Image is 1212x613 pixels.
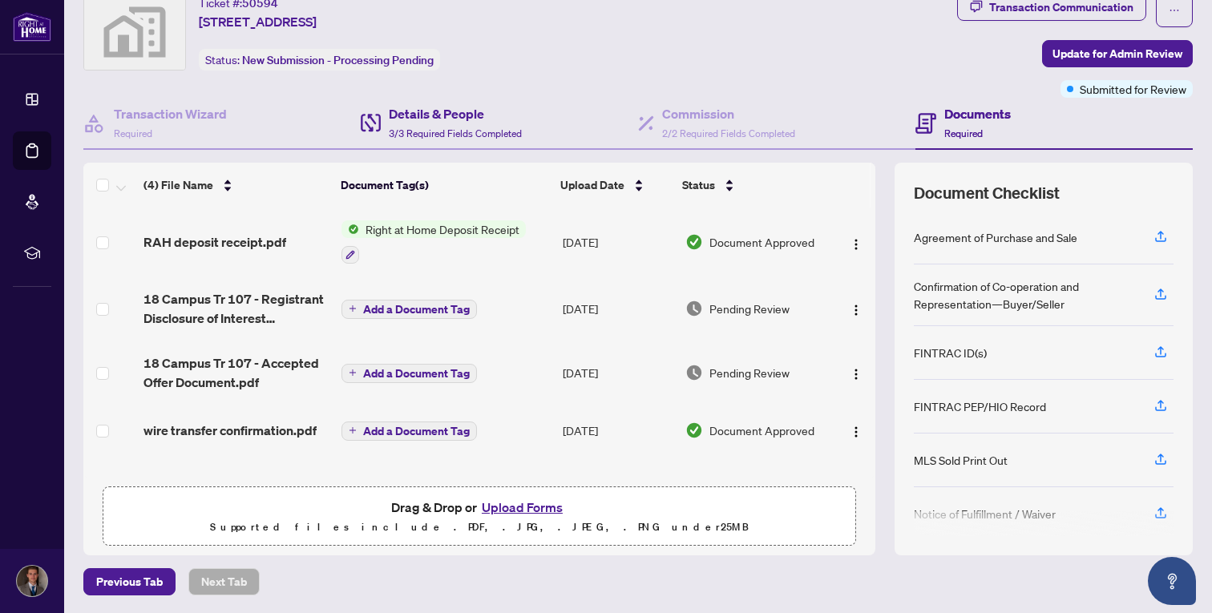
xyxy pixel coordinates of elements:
img: Document Status [685,364,703,381]
div: FINTRAC ID(s) [914,344,987,361]
span: (4) File Name [143,176,213,194]
button: Add a Document Tag [341,364,477,383]
button: Logo [843,296,869,321]
button: Open asap [1148,557,1196,605]
th: Status [676,163,828,208]
button: Update for Admin Review [1042,40,1193,67]
span: plus [349,426,357,434]
p: Supported files include .PDF, .JPG, .JPEG, .PNG under 25 MB [113,518,846,537]
span: Add a Document Tag [363,425,470,437]
td: [DATE] [556,208,679,276]
span: New Submission - Processing Pending [242,53,434,67]
div: Notice of Fulfillment / Waiver [914,505,1056,522]
button: Add a Document Tag [341,420,477,441]
span: Upload Date [560,176,624,194]
img: Logo [850,238,863,251]
span: Required [114,127,152,139]
div: Status: [199,49,440,71]
img: Profile Icon [17,566,47,596]
img: Status Icon [341,220,359,238]
img: Logo [850,368,863,381]
img: Document Status [685,421,703,439]
span: Submitted for Review [1080,80,1186,98]
span: Previous Tab [96,569,163,595]
img: Logo [850,304,863,317]
span: Drag & Drop or [391,497,568,518]
button: Previous Tab [83,568,176,595]
span: Pending Review [709,300,790,317]
button: Next Tab [188,568,260,595]
span: 3/3 Required Fields Completed [389,127,522,139]
span: [STREET_ADDRESS] [199,12,317,31]
span: Right at Home Deposit Receipt [359,220,526,238]
button: Add a Document Tag [341,421,477,441]
img: Document Status [685,233,703,251]
td: [DATE] [556,341,679,405]
button: Logo [843,417,869,443]
td: [DATE] [556,276,679,341]
span: Status [682,176,715,194]
td: [DATE] [556,405,679,456]
th: (4) File Name [137,163,334,208]
h4: Commission [662,104,795,123]
span: Add a Document Tag [363,304,470,315]
span: Update for Admin Review [1052,41,1182,67]
span: 18 Campus Tr 107 - Accepted Offer Document.pdf [143,353,329,392]
button: Upload Forms [477,497,568,518]
button: Status IconRight at Home Deposit Receipt [341,220,526,264]
h4: Details & People [389,104,522,123]
button: Add a Document Tag [341,300,477,319]
div: FINTRAC PEP/HIO Record [914,397,1046,415]
img: Logo [850,425,863,438]
span: Add a Document Tag [363,368,470,379]
span: 18 Campus Tr 107 - Registrant Disclosure of Interest Document.pdf [143,289,329,328]
span: wire transfer confirmation.pdf [143,421,317,440]
span: 2/2 Required Fields Completed [662,127,795,139]
span: Document Approved [709,233,814,251]
th: Upload Date [554,163,676,208]
span: Document Checklist [914,182,1060,204]
th: Document Tag(s) [334,163,554,208]
h4: Transaction Wizard [114,104,227,123]
div: MLS Sold Print Out [914,451,1008,469]
span: plus [349,369,357,377]
img: logo [13,12,51,42]
span: RAH deposit receipt.pdf [143,232,286,252]
span: Required [944,127,983,139]
span: Document Approved [709,421,814,439]
div: Confirmation of Co-operation and Representation—Buyer/Seller [914,277,1135,313]
span: ellipsis [1169,5,1180,16]
span: plus [349,304,357,313]
h4: Documents [944,104,1011,123]
img: Document Status [685,300,703,317]
button: Logo [843,360,869,385]
div: Agreement of Purchase and Sale [914,228,1077,246]
span: Pending Review [709,364,790,381]
button: Add a Document Tag [341,362,477,383]
button: Add a Document Tag [341,298,477,319]
button: Logo [843,229,869,255]
span: Drag & Drop orUpload FormsSupported files include .PDF, .JPG, .JPEG, .PNG under25MB [103,487,855,546]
